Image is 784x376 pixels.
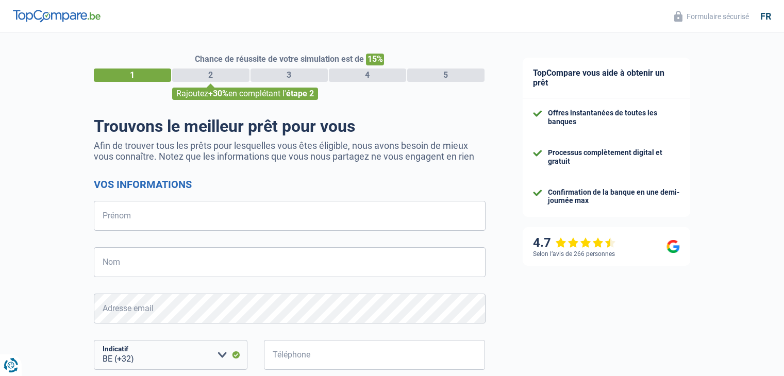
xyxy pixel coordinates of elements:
span: étape 2 [286,89,314,98]
div: 5 [407,69,485,82]
div: Offres instantanées de toutes les banques [548,109,680,126]
div: 3 [251,69,328,82]
div: 1 [94,69,171,82]
div: 4.7 [533,235,616,250]
span: Chance de réussite de votre simulation est de [195,54,364,64]
button: Formulaire sécurisé [668,8,755,25]
div: Processus complètement digital et gratuit [548,148,680,166]
span: +30% [208,89,228,98]
h1: Trouvons le meilleur prêt pour vous [94,116,486,136]
input: 401020304 [264,340,486,370]
span: 15% [366,54,384,65]
p: Afin de trouver tous les prêts pour lesquelles vous êtes éligible, nous avons besoin de mieux vou... [94,140,486,162]
h2: Vos informations [94,178,486,191]
div: 2 [172,69,249,82]
div: fr [760,11,771,22]
div: Selon l’avis de 266 personnes [533,250,615,258]
div: TopCompare vous aide à obtenir un prêt [523,58,690,98]
div: Rajoutez en complétant l' [172,88,318,100]
div: 4 [329,69,406,82]
div: Confirmation de la banque en une demi-journée max [548,188,680,206]
img: TopCompare Logo [13,10,101,22]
